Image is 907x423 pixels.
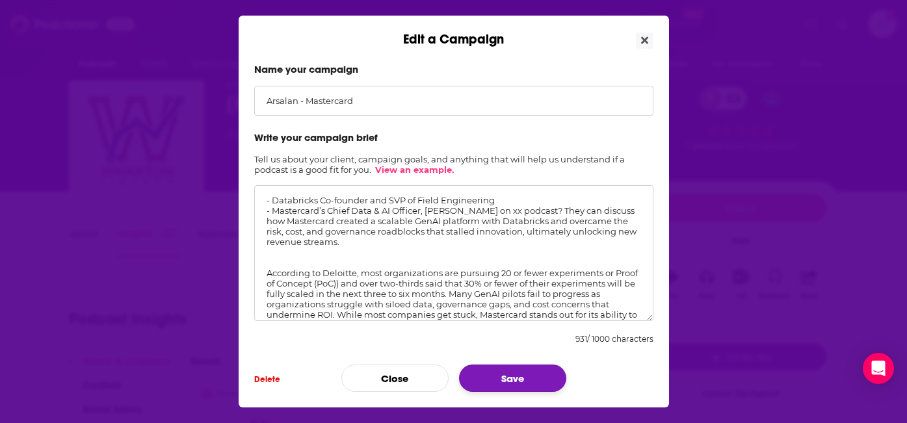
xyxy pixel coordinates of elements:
[254,63,653,75] label: Name your campaign
[254,185,653,321] textarea: - Databricks Co-founder and SVP of Field Engineering - Mastercard’s Chief Data & AI Officer, [PER...
[636,32,653,49] button: Close
[575,334,653,344] div: 931 / 1000 characters
[863,353,894,384] div: Open Intercom Messenger
[254,86,653,116] input: Ex: “Cats R Us - September”
[341,365,449,392] button: Close
[375,164,454,175] a: View an example.
[254,374,280,385] span: Delete
[254,131,653,144] label: Write your campaign brief
[254,154,653,175] h2: Tell us about your client, campaign goals, and anything that will help us understand if a podcast...
[239,16,669,47] div: Edit a Campaign
[459,365,566,392] button: Save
